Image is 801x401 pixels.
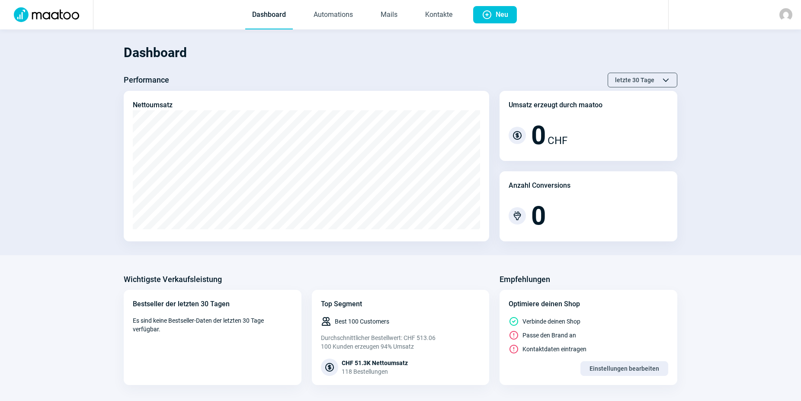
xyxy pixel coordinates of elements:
[473,6,517,23] button: Neu
[548,133,567,148] span: CHF
[522,345,586,353] span: Kontaktdaten eintragen
[522,331,576,340] span: Passe den Brand an
[133,100,173,110] div: Nettoumsatz
[133,299,292,309] div: Bestseller der letzten 30 Tagen
[779,8,792,21] img: avatar
[522,317,580,326] span: Verbinde deinen Shop
[342,359,408,367] div: CHF 51.3K Nettoumsatz
[9,7,84,22] img: Logo
[124,38,677,67] h1: Dashboard
[418,1,459,29] a: Kontakte
[590,362,659,375] span: Einstellungen bearbeiten
[124,73,169,87] h3: Performance
[531,203,546,229] span: 0
[245,1,293,29] a: Dashboard
[321,299,481,309] div: Top Segment
[342,367,408,376] div: 118 Bestellungen
[124,273,222,286] h3: Wichtigste Verkaufsleistung
[321,334,481,351] div: Durchschnittlicher Bestellwert: CHF 513.06 100 Kunden erzeugen 94% Umsatz
[500,273,550,286] h3: Empfehlungen
[509,100,602,110] div: Umsatz erzeugt durch maatoo
[509,299,668,309] div: Optimiere deinen Shop
[374,1,404,29] a: Mails
[133,316,292,334] span: Es sind keine Bestseller-Daten der letzten 30 Tage verfügbar.
[580,361,668,376] button: Einstellungen bearbeiten
[531,122,546,148] span: 0
[509,180,570,191] div: Anzahl Conversions
[615,73,654,87] span: letzte 30 Tage
[307,1,360,29] a: Automations
[335,317,389,326] span: Best 100 Customers
[496,6,508,23] span: Neu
